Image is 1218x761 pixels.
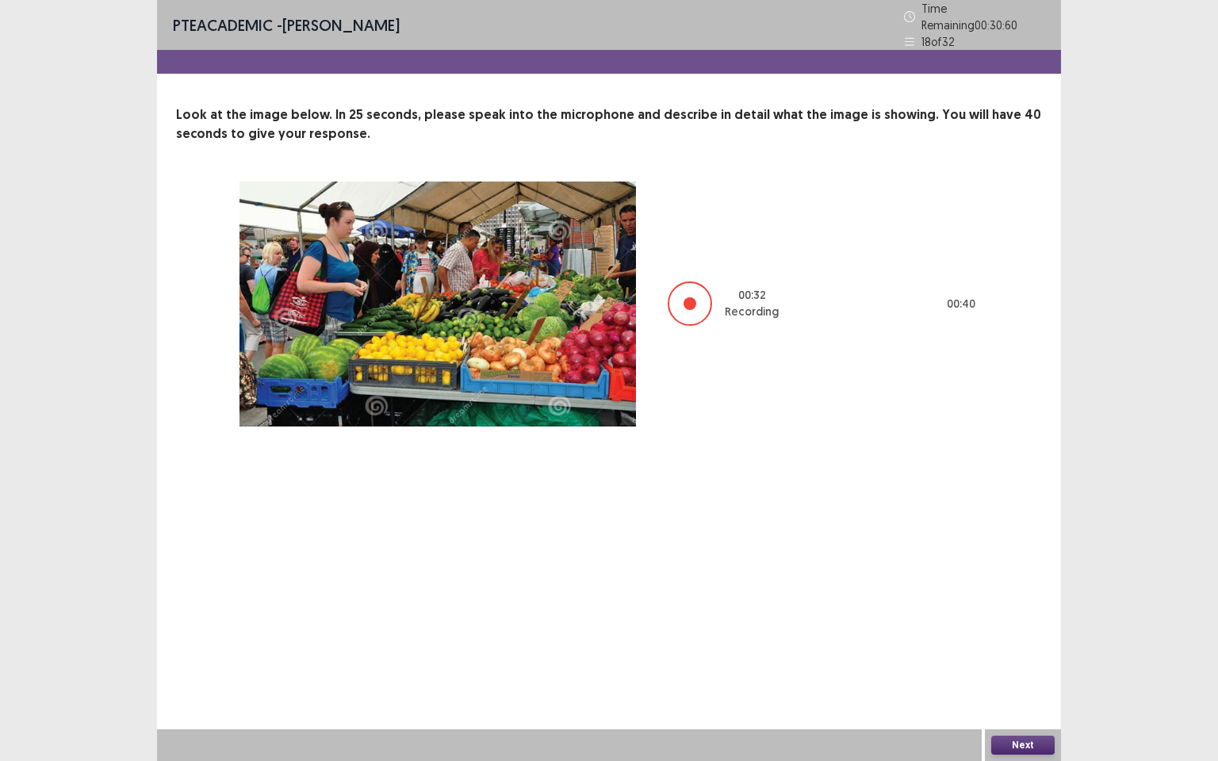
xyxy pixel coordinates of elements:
[176,105,1042,143] p: Look at the image below. In 25 seconds, please speak into the microphone and describe in detail w...
[947,296,975,312] p: 00 : 40
[173,13,400,37] p: - [PERSON_NAME]
[239,182,636,426] img: image-description
[738,287,766,304] p: 00 : 32
[725,304,779,320] p: Recording
[991,736,1055,755] button: Next
[921,33,955,50] p: 18 of 32
[173,15,273,35] span: PTE academic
